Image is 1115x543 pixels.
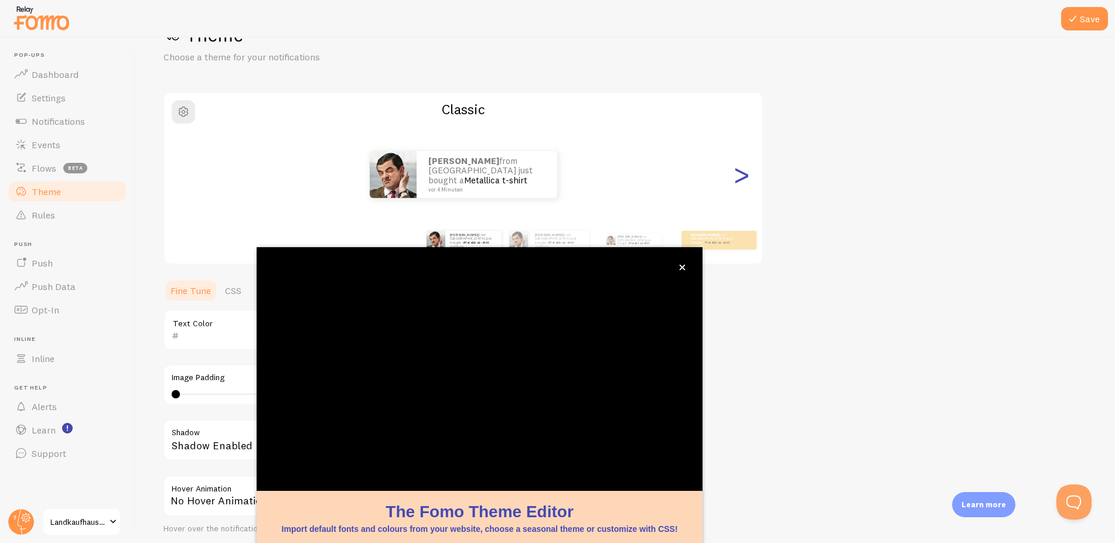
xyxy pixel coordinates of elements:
p: from [GEOGRAPHIC_DATA] just bought a [691,233,738,247]
a: Theme [7,180,128,203]
a: Opt-In [7,298,128,322]
span: Events [32,139,60,151]
svg: <p>Watch New Feature Tutorials!</p> [62,423,73,433]
a: Events [7,133,128,156]
iframe: Help Scout Beacon - Open [1056,484,1092,520]
div: Next slide [734,132,748,217]
strong: [PERSON_NAME] [450,233,478,237]
a: Settings [7,86,128,110]
span: Learn [32,424,56,436]
p: Import default fonts and colours from your website, choose a seasonal theme or customize with CSS! [271,523,688,535]
p: from [GEOGRAPHIC_DATA] just bought a [428,156,545,193]
span: Flows [32,162,56,174]
a: Push Data [7,275,128,298]
div: No Hover Animation [163,476,515,517]
strong: [PERSON_NAME] [691,233,719,237]
h2: Classic [165,100,762,118]
span: beta [63,163,87,173]
span: Inline [32,353,54,364]
span: Notifications [32,115,85,127]
span: Settings [32,92,66,104]
span: Get Help [14,384,128,392]
a: CSS [218,279,248,302]
img: Fomo [370,151,417,198]
span: Push [14,241,128,248]
small: vor 4 Minuten [428,187,542,193]
p: from [GEOGRAPHIC_DATA] just bought a [618,234,657,247]
img: Fomo [509,231,528,250]
small: vor 4 Minuten [535,245,583,247]
button: close, [676,261,688,274]
span: Dashboard [32,69,79,80]
span: Inline [14,336,128,343]
span: Pop-ups [14,52,128,59]
span: Landkaufhaus [PERSON_NAME] [50,515,106,529]
a: Landkaufhaus [PERSON_NAME] [42,508,121,536]
span: Theme [32,186,61,197]
a: Rules [7,203,128,227]
a: Metallica t-shirt [629,241,649,245]
a: Dashboard [7,63,128,86]
a: Notifications [7,110,128,133]
small: vor 4 Minuten [691,245,736,247]
div: Shadow Enabled [163,419,515,462]
strong: [PERSON_NAME] [535,233,563,237]
small: vor 4 Minuten [450,245,496,247]
a: Alerts [7,395,128,418]
span: Rules [32,209,55,221]
a: Push [7,251,128,275]
span: Push Data [32,281,76,292]
a: Flows beta [7,156,128,180]
a: Learn [7,418,128,442]
p: from [GEOGRAPHIC_DATA] just bought a [535,233,584,247]
label: Image Padding [172,373,507,383]
div: Hover over the notification for preview [163,524,515,534]
span: Support [32,448,66,459]
strong: [PERSON_NAME] [618,235,641,238]
a: Support [7,442,128,465]
span: Alerts [32,401,57,412]
a: Metallica t-shirt [705,240,730,245]
a: Fine Tune [163,279,218,302]
h1: The Fomo Theme Editor [271,500,688,523]
img: Fomo [427,231,445,250]
p: Choose a theme for your notifications [163,50,445,64]
strong: [PERSON_NAME] [428,155,499,166]
span: Push [32,257,53,269]
p: from [GEOGRAPHIC_DATA] just bought a [450,233,497,247]
img: Fomo [606,235,615,245]
a: Metallica t-shirt [464,175,527,186]
p: Learn more [961,499,1006,510]
a: Metallica t-shirt [549,240,574,245]
div: Learn more [952,492,1015,517]
span: Opt-In [32,304,59,316]
a: Metallica t-shirt [464,240,489,245]
a: Inline [7,347,128,370]
img: fomo-relay-logo-orange.svg [12,3,71,33]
